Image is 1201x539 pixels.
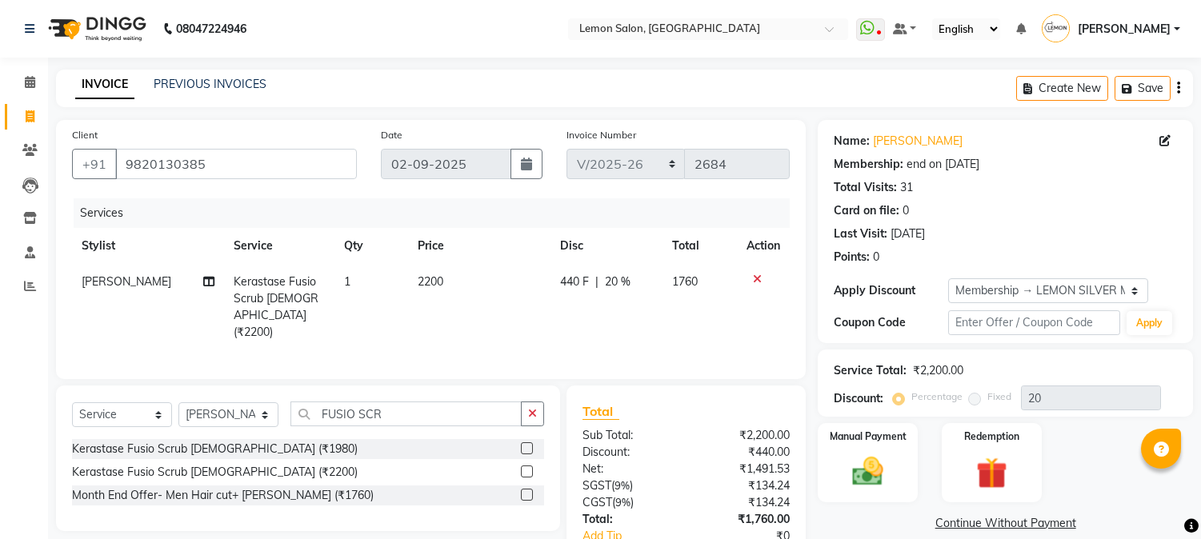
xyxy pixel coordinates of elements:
[72,128,98,142] label: Client
[834,249,870,266] div: Points:
[82,274,171,289] span: [PERSON_NAME]
[1016,76,1108,101] button: Create New
[834,362,907,379] div: Service Total:
[948,310,1119,335] input: Enter Offer / Coupon Code
[672,274,698,289] span: 1760
[334,228,408,264] th: Qty
[582,403,619,420] span: Total
[687,427,803,444] div: ₹2,200.00
[737,228,790,264] th: Action
[663,228,738,264] th: Total
[834,202,899,219] div: Card on file:
[843,453,893,489] img: _cash.svg
[582,478,611,493] span: SGST
[687,494,803,511] div: ₹134.24
[570,511,687,528] div: Total:
[891,226,925,242] div: [DATE]
[1127,311,1172,335] button: Apply
[72,228,224,264] th: Stylist
[687,477,803,494] div: ₹134.24
[987,389,1011,404] label: Fixed
[911,389,963,404] label: Percentage
[570,477,687,494] div: ( )
[834,282,948,299] div: Apply Discount
[290,401,522,426] input: Search or Scan
[615,496,631,509] span: 9%
[605,273,631,290] span: 20 %
[834,179,897,196] div: Total Visits:
[570,461,687,477] div: Net:
[582,495,612,509] span: CGST
[115,149,357,179] input: Search by Name/Mobile/Email/Code
[830,429,907,444] label: Manual Payment
[615,479,630,492] span: 9%
[1134,475,1185,523] iframe: chat widget
[907,156,979,173] div: end on [DATE]
[41,6,150,51] img: logo
[834,133,870,150] div: Name:
[154,77,266,91] a: PREVIOUS INVOICES
[964,429,1019,444] label: Redemption
[72,149,117,179] button: +91
[913,362,963,379] div: ₹2,200.00
[570,494,687,511] div: ( )
[687,461,803,477] div: ₹1,491.53
[72,441,358,457] div: Kerastase Fusio Scrub [DEMOGRAPHIC_DATA] (₹1980)
[821,515,1190,532] a: Continue Without Payment
[900,179,913,196] div: 31
[834,156,903,173] div: Membership:
[595,273,598,290] span: |
[570,427,687,444] div: Sub Total:
[687,444,803,461] div: ₹440.00
[1115,76,1171,101] button: Save
[834,390,883,407] div: Discount:
[344,274,350,289] span: 1
[550,228,663,264] th: Disc
[834,314,948,331] div: Coupon Code
[75,70,134,99] a: INVOICE
[560,273,589,290] span: 440 F
[1042,14,1070,42] img: Sana Mansoori
[570,444,687,461] div: Discount:
[408,228,550,264] th: Price
[873,249,879,266] div: 0
[566,128,636,142] label: Invoice Number
[224,228,334,264] th: Service
[418,274,443,289] span: 2200
[381,128,402,142] label: Date
[873,133,963,150] a: [PERSON_NAME]
[834,226,887,242] div: Last Visit:
[1078,21,1171,38] span: [PERSON_NAME]
[176,6,246,51] b: 08047224946
[72,464,358,481] div: Kerastase Fusio Scrub [DEMOGRAPHIC_DATA] (₹2200)
[687,511,803,528] div: ₹1,760.00
[234,274,318,339] span: Kerastase Fusio Scrub [DEMOGRAPHIC_DATA] (₹2200)
[72,487,374,504] div: Month End Offer- Men Hair cut+ [PERSON_NAME] (₹1760)
[74,198,802,228] div: Services
[967,453,1017,493] img: _gift.svg
[903,202,909,219] div: 0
